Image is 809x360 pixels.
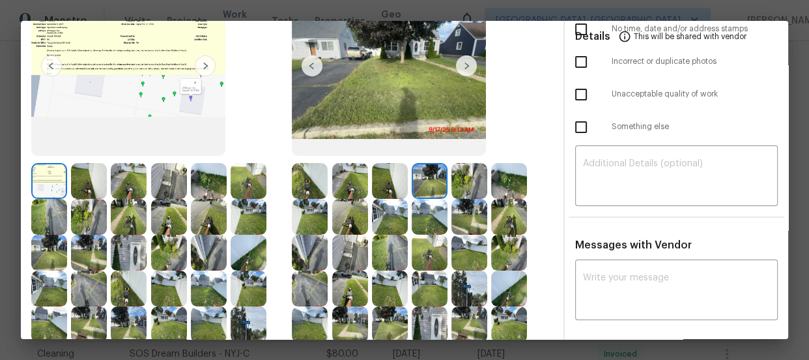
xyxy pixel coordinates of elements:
img: right-chevron-button-url [195,55,216,76]
span: Something else [612,121,778,132]
div: Something else [565,111,788,143]
span: Incorrect or duplicate photos [612,56,778,67]
img: right-chevron-button-url [456,55,477,76]
img: left-chevron-button-url [302,55,322,76]
span: Unacceptable quality of work [612,89,778,100]
span: Messages with Vendor [575,240,692,250]
img: left-chevron-button-url [41,55,62,76]
span: This will be shared with vendor [634,21,746,52]
div: Incorrect or duplicate photos [565,46,788,78]
div: Unacceptable quality of work [565,78,788,111]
